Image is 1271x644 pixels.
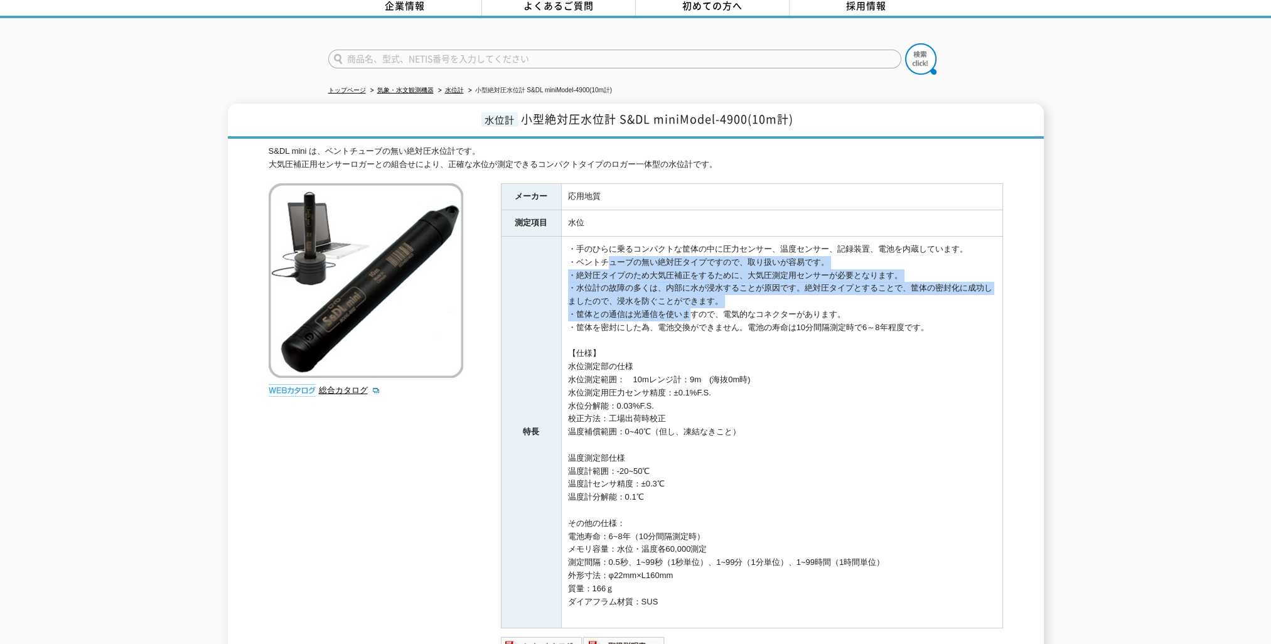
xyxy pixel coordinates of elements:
td: 応用地質 [561,184,1002,210]
th: 特長 [501,237,561,628]
img: webカタログ [269,384,316,397]
th: メーカー [501,184,561,210]
a: 気象・水文観測機器 [377,87,434,94]
td: 水位 [561,210,1002,237]
div: S&DL mini は、ベントチューブの無い絶対圧水位計です。 大気圧補正用センサーロガーとの組合せにより、正確な水位が測定できるコンパクトタイプのロガー一体型の水位計です。 [269,145,1003,171]
a: トップページ [328,87,366,94]
span: 小型絶対圧水位計 S&DL miniModel-4900(10m計) [521,110,793,127]
th: 測定項目 [501,210,561,237]
span: 水位計 [481,112,518,127]
img: btn_search.png [905,43,936,75]
img: 小型絶対圧水位計 S&DL miniModel-4900(10m計) [269,183,463,378]
input: 商品名、型式、NETIS番号を入力してください [328,50,901,68]
li: 小型絶対圧水位計 S&DL miniModel-4900(10m計) [466,84,613,97]
a: 総合カタログ [319,385,380,395]
td: ・手のひらに乗るコンパクトな筐体の中に圧力センサー、温度センサー、記録装置、電池を内蔵しています。 ・ベントチューブの無い絶対圧タイプですので、取り扱いが容易です。 ・絶対圧タイプのため大気圧補... [561,237,1002,628]
a: 水位計 [445,87,464,94]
